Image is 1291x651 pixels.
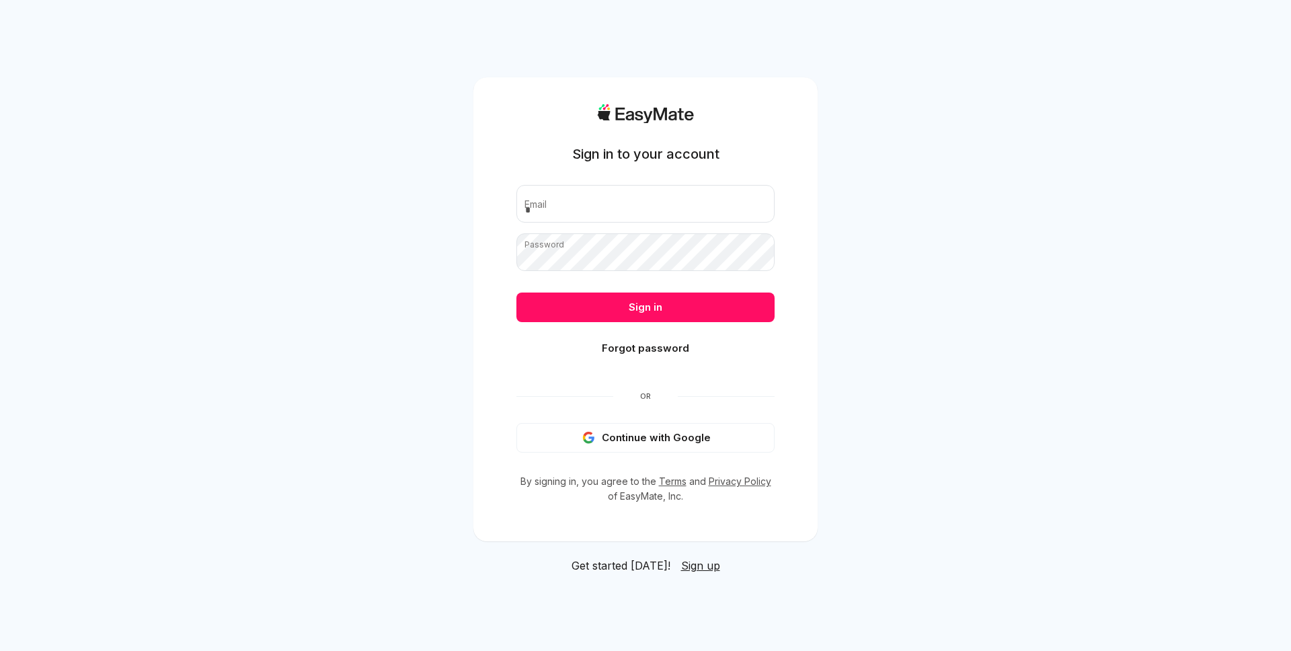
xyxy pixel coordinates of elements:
[516,423,775,453] button: Continue with Google
[516,334,775,363] button: Forgot password
[681,558,720,574] a: Sign up
[572,558,670,574] span: Get started [DATE]!
[572,145,719,163] h1: Sign in to your account
[516,474,775,504] p: By signing in, you agree to the and of EasyMate, Inc.
[681,559,720,572] span: Sign up
[613,391,678,401] span: Or
[709,475,771,487] a: Privacy Policy
[516,293,775,322] button: Sign in
[659,475,687,487] a: Terms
